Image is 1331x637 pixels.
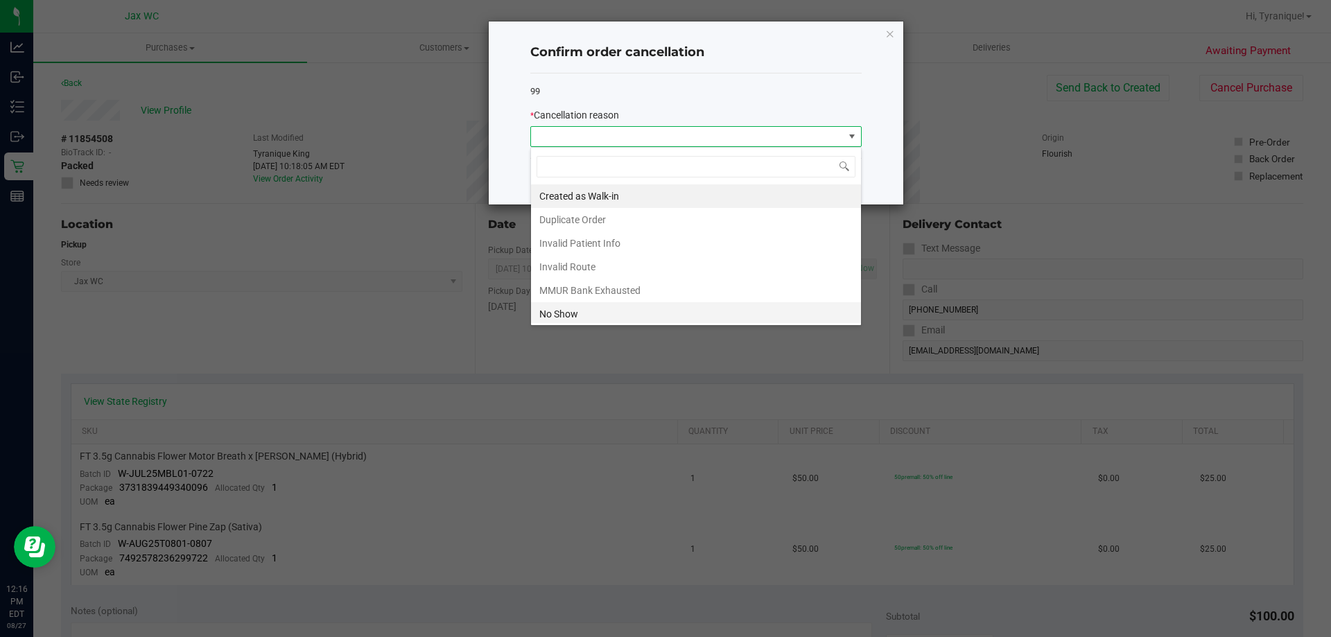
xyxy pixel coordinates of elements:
h4: Confirm order cancellation [530,44,862,62]
li: Invalid Route [531,255,861,279]
li: No Show [531,302,861,326]
li: Invalid Patient Info [531,232,861,255]
span: Cancellation reason [534,110,619,121]
iframe: Resource center [14,526,55,568]
li: Duplicate Order [531,208,861,232]
span: 99 [530,86,540,96]
li: MMUR Bank Exhausted [531,279,861,302]
li: Created as Walk-in [531,184,861,208]
button: Close [885,25,895,42]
